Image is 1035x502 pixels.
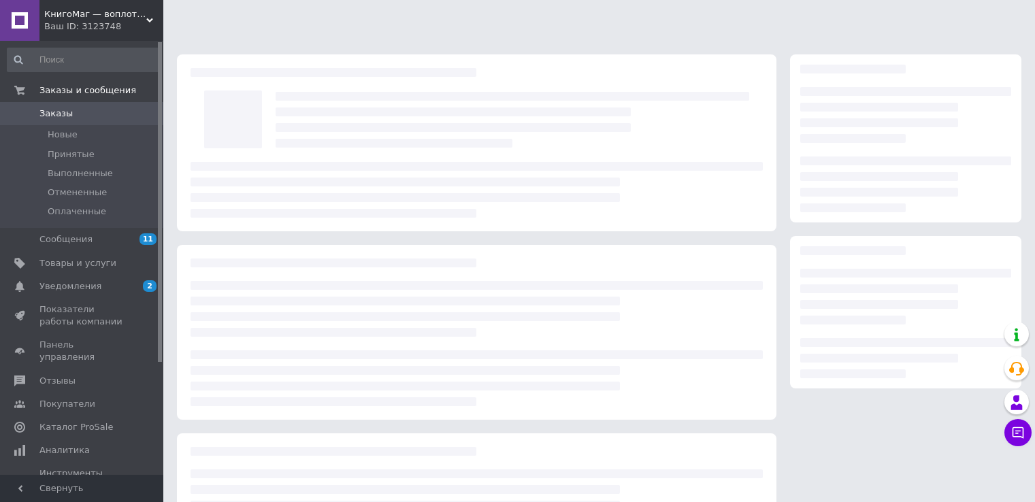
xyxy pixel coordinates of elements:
span: Сообщения [39,233,93,246]
span: Инструменты вебмастера и SEO [39,467,126,492]
span: Уведомления [39,280,101,292]
span: Заказы и сообщения [39,84,136,97]
span: Отмененные [48,186,107,199]
span: Товары и услуги [39,257,116,269]
span: 11 [139,233,157,245]
span: Аналитика [39,444,90,456]
button: Чат с покупателем [1004,419,1032,446]
span: Отзывы [39,375,76,387]
input: Поиск [7,48,161,72]
span: Новые [48,129,78,141]
span: КнигоМаг — воплотим в реальность любое желание. [44,8,146,20]
span: Принятые [48,148,95,161]
span: Панель управления [39,339,126,363]
div: Ваш ID: 3123748 [44,20,163,33]
span: Показатели работы компании [39,303,126,328]
span: Каталог ProSale [39,421,113,433]
span: Выполненные [48,167,113,180]
span: Оплаченные [48,205,106,218]
span: Покупатели [39,398,95,410]
span: Заказы [39,107,73,120]
span: 2 [143,280,157,292]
